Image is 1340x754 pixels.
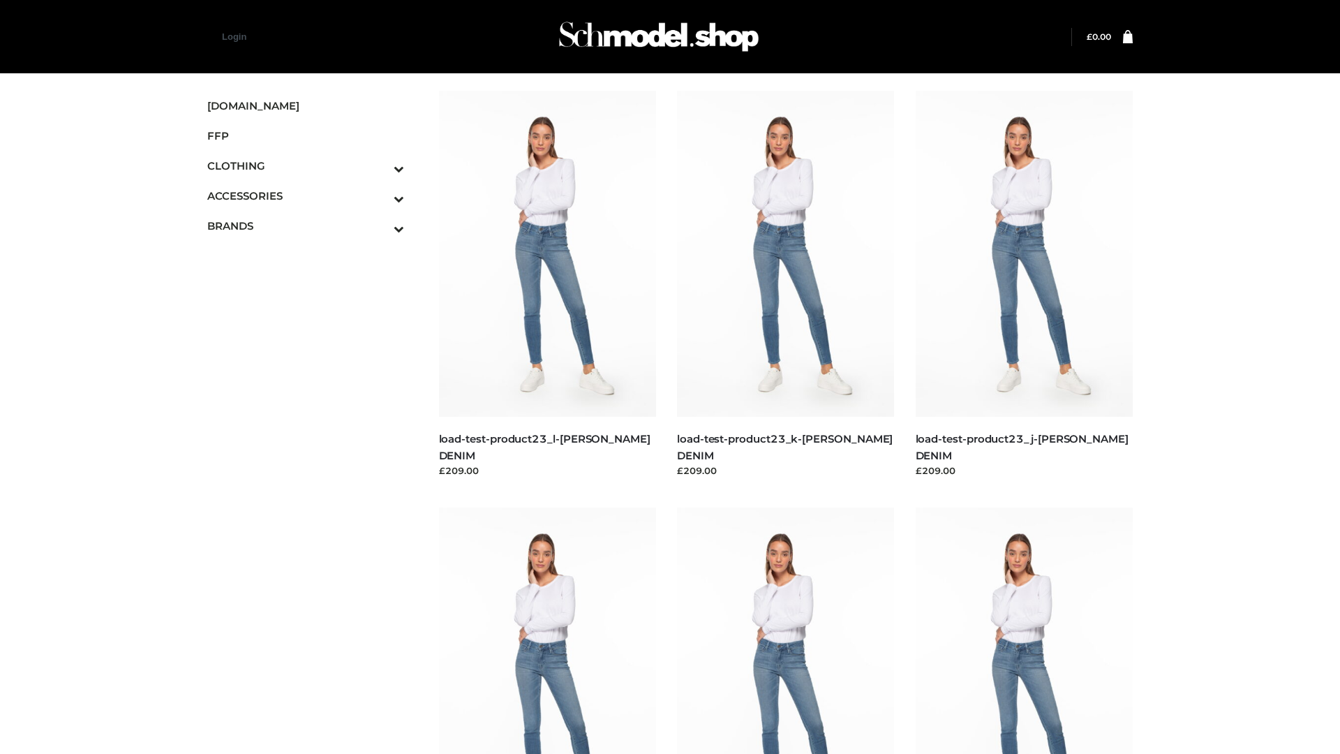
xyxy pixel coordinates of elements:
a: £0.00 [1087,31,1111,42]
div: £209.00 [439,464,657,478]
button: Toggle Submenu [355,151,404,181]
a: BRANDSToggle Submenu [207,211,404,241]
span: FFP [207,128,404,144]
button: Toggle Submenu [355,211,404,241]
a: Login [222,31,246,42]
span: [DOMAIN_NAME] [207,98,404,114]
img: Schmodel Admin 964 [554,9,764,64]
a: [DOMAIN_NAME] [207,91,404,121]
div: £209.00 [916,464,1133,478]
a: load-test-product23_j-[PERSON_NAME] DENIM [916,432,1129,461]
button: Toggle Submenu [355,181,404,211]
div: £209.00 [677,464,895,478]
span: CLOTHING [207,158,404,174]
a: ACCESSORIESToggle Submenu [207,181,404,211]
a: load-test-product23_l-[PERSON_NAME] DENIM [439,432,650,461]
span: ACCESSORIES [207,188,404,204]
bdi: 0.00 [1087,31,1111,42]
span: BRANDS [207,218,404,234]
a: CLOTHINGToggle Submenu [207,151,404,181]
a: load-test-product23_k-[PERSON_NAME] DENIM [677,432,893,461]
a: FFP [207,121,404,151]
span: £ [1087,31,1092,42]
